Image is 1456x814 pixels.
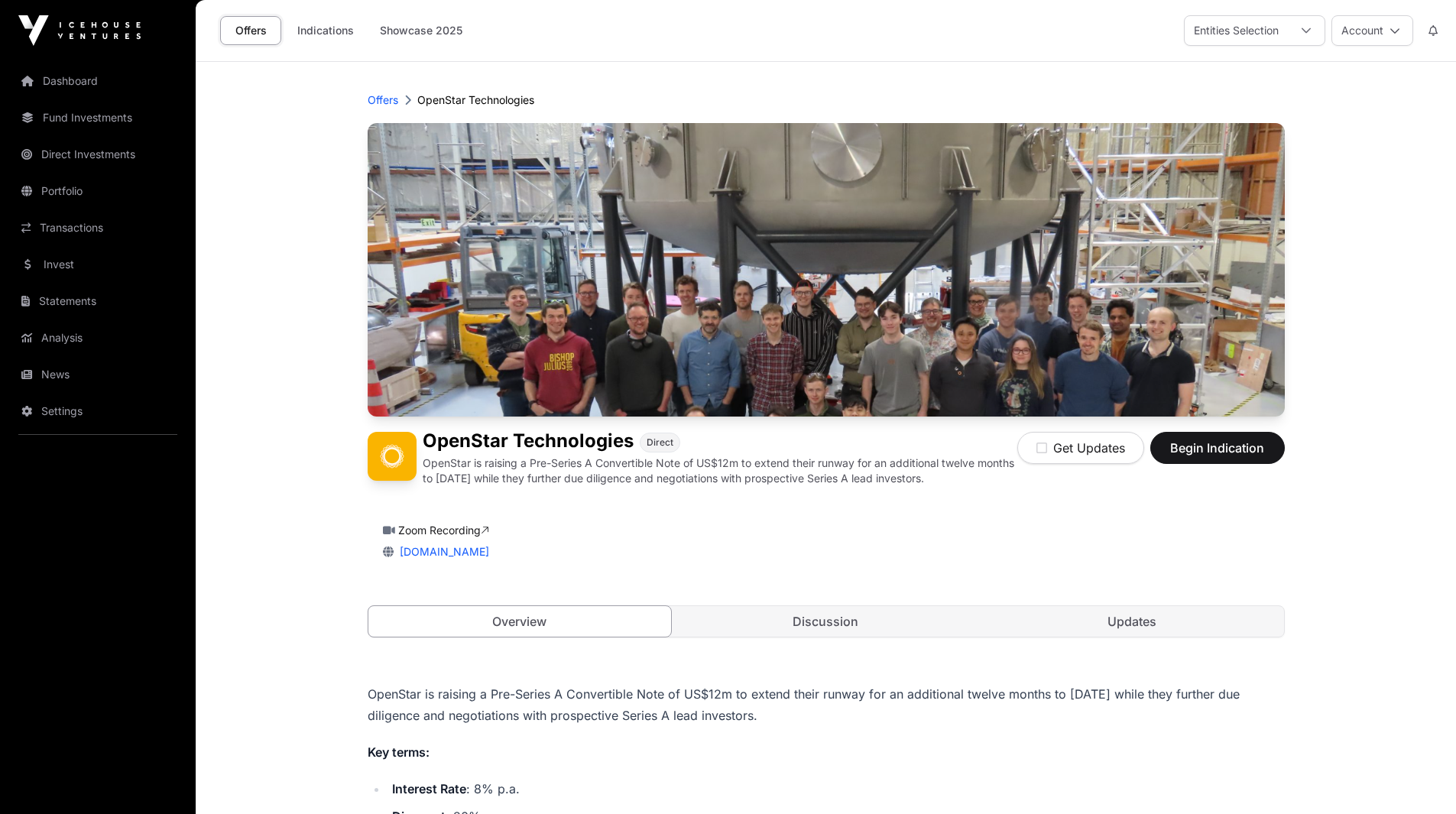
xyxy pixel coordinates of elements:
[423,432,634,452] h1: OpenStar Technologies
[394,545,489,558] a: [DOMAIN_NAME]
[423,456,1017,486] p: OpenStar is raising a Pre-Series A Convertible Note of US$12m to extend their runway for an addit...
[392,781,466,796] strong: Interest Rate
[1017,432,1144,464] button: Get Updates
[368,123,1285,417] img: OpenStar Technologies
[981,606,1284,637] a: Updates
[1169,439,1266,457] span: Begin Indication
[368,744,430,760] strong: Key terms:
[18,15,141,46] img: Icehouse Ventures Logo
[12,321,183,355] a: Analysis
[398,524,489,537] a: Zoom Recording
[368,606,1284,637] nav: Tabs
[388,778,1285,799] li: : 8% p.a.
[1380,741,1456,814] iframe: Chat Widget
[12,358,183,391] a: News
[1331,15,1413,46] button: Account
[12,284,183,318] a: Statements
[12,394,183,428] a: Settings
[417,92,534,108] p: OpenStar Technologies
[1150,432,1285,464] button: Begin Indication
[12,174,183,208] a: Portfolio
[370,16,472,45] a: Showcase 2025
[647,436,673,449] span: Direct
[368,605,673,637] a: Overview
[368,92,398,108] a: Offers
[12,101,183,135] a: Fund Investments
[674,606,978,637] a: Discussion
[368,432,417,481] img: OpenStar Technologies
[368,683,1285,726] p: OpenStar is raising a Pre-Series A Convertible Note of US$12m to extend their runway for an addit...
[12,211,183,245] a: Transactions
[1150,447,1285,462] a: Begin Indication
[12,64,183,98] a: Dashboard
[1185,16,1288,45] div: Entities Selection
[220,16,281,45] a: Offers
[12,248,183,281] a: Invest
[12,138,183,171] a: Direct Investments
[287,16,364,45] a: Indications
